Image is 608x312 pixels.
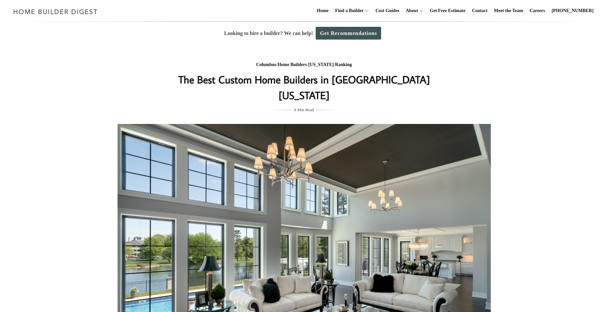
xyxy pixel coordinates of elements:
[527,0,548,21] a: Careers
[174,72,435,103] h1: The Best Custom Home Builders in [GEOGRAPHIC_DATA] [US_STATE]
[256,62,276,67] a: Columbus
[373,0,402,21] a: Cost Guides
[308,62,334,67] a: [US_STATE]
[427,0,468,21] a: Get Free Estimate
[314,0,331,21] a: Home
[10,5,101,18] img: Home Builder Digest
[333,0,364,21] a: Find a Builder
[491,0,526,21] a: Meet the Team
[469,0,490,21] a: Contact
[335,62,352,67] a: Ranking
[403,0,418,21] a: About
[316,27,381,40] a: Get Recommendations
[549,0,596,21] a: [PHONE_NUMBER]
[294,106,314,113] span: 8 Min Read
[174,61,435,69] div: / / /
[278,62,307,67] a: Home Builders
